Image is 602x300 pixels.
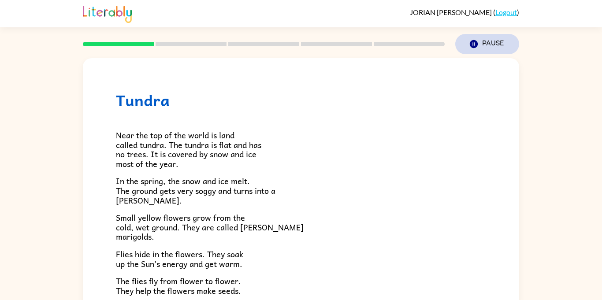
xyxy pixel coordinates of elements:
img: Literably [83,4,132,23]
span: Near the top of the world is land called tundra. The tundra is flat and has no trees. It is cover... [116,129,261,170]
span: In the spring, the snow and ice melt. The ground gets very soggy and turns into a [PERSON_NAME]. [116,174,275,206]
button: Pause [455,34,519,54]
span: Flies hide in the flowers. They soak up the Sun’s energy and get warm. [116,248,243,270]
a: Logout [495,8,517,16]
div: ( ) [410,8,519,16]
span: JORIAN [PERSON_NAME] [410,8,493,16]
span: The flies fly from flower to flower. They help the flowers make seeds. [116,274,241,297]
h1: Tundra [116,91,486,109]
span: Small yellow flowers grow from the cold, wet ground. They are called [PERSON_NAME] marigolds. [116,211,304,243]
